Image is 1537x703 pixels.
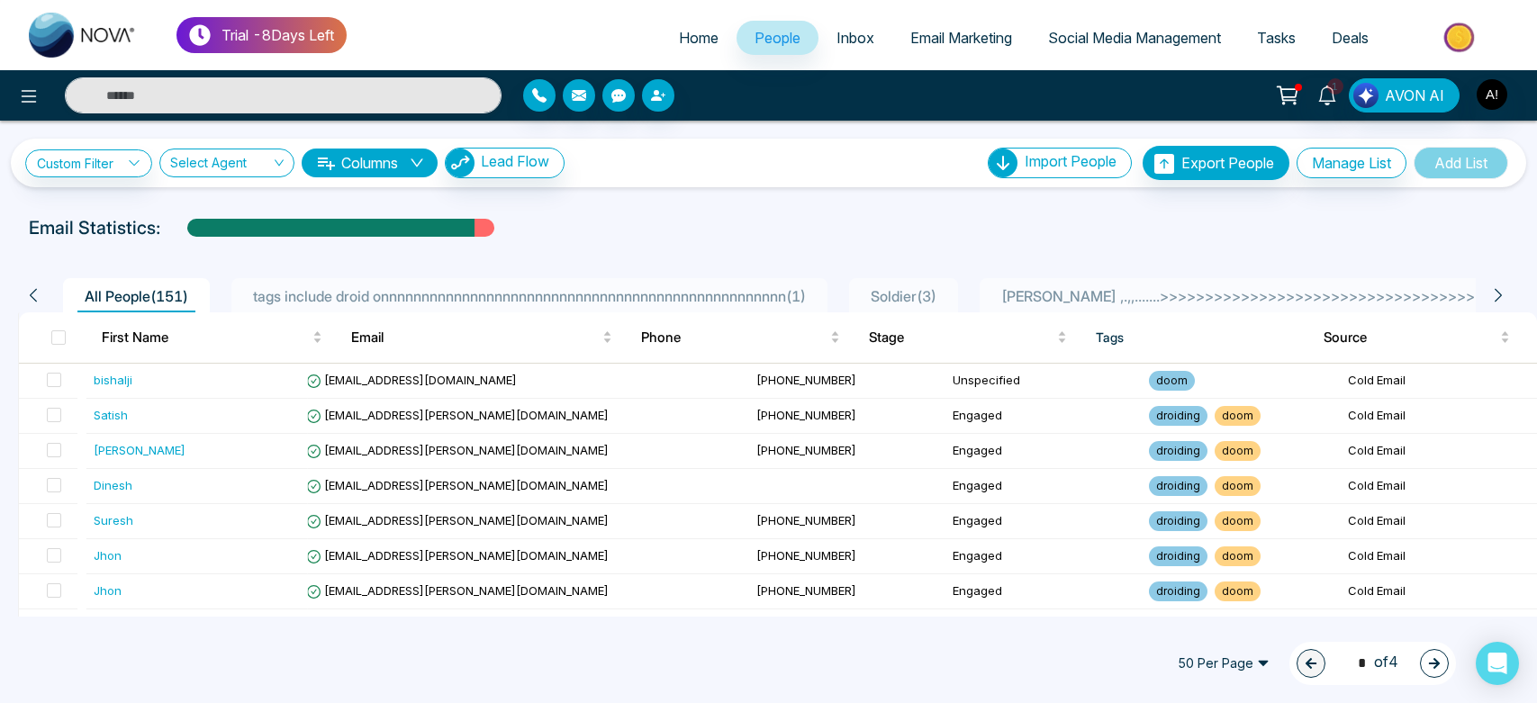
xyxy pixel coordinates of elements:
span: doom [1215,581,1261,601]
p: Email Statistics: [29,214,160,241]
span: [EMAIL_ADDRESS][PERSON_NAME][DOMAIN_NAME] [306,443,609,457]
span: droiding [1149,406,1207,426]
span: Export People [1181,154,1274,172]
span: [EMAIL_ADDRESS][PERSON_NAME][DOMAIN_NAME] [306,408,609,422]
td: Engaged [945,609,1142,644]
span: [PHONE_NUMBER] [756,408,856,422]
span: [PHONE_NUMBER] [756,373,856,387]
td: Cold Email [1341,434,1537,469]
td: Cold Email [1341,504,1537,539]
a: Home [661,21,737,55]
span: doom [1215,511,1261,531]
div: Suresh [94,511,133,529]
button: Columnsdown [302,149,438,177]
div: Jhon [94,546,122,564]
span: AVON AI [1385,85,1444,106]
img: Nova CRM Logo [29,13,137,58]
button: Lead Flow [445,148,565,178]
span: Inbox [836,29,874,47]
span: [PHONE_NUMBER] [756,443,856,457]
span: doom [1215,476,1261,496]
span: All People ( 151 ) [77,287,195,305]
span: Email [351,327,599,348]
span: droiding [1149,581,1207,601]
span: Email Marketing [910,29,1012,47]
p: Trial - 8 Days Left [222,24,334,46]
a: Custom Filter [25,149,152,177]
span: droiding [1149,476,1207,496]
a: Deals [1314,21,1387,55]
a: Social Media Management [1030,21,1239,55]
td: Unspecified [945,364,1142,399]
span: [PHONE_NUMBER] [756,583,856,598]
span: doom [1215,546,1261,566]
span: Tasks [1257,29,1296,47]
span: First Name [102,327,309,348]
div: bishalji [94,371,132,389]
th: First Name [87,312,337,363]
div: Dinesh [94,476,132,494]
span: [PHONE_NUMBER] [756,548,856,563]
a: Inbox [818,21,892,55]
td: Cold Email [1341,539,1537,574]
button: Export People [1143,146,1289,180]
span: tags include droid onnnnnnnnnnnnnnnnnnnnnnnnnnnnnnnnnnnnnnnnnnnnnnnnnn ( 1 ) [246,287,813,305]
td: Engaged [945,504,1142,539]
img: Market-place.gif [1396,17,1526,58]
a: Tasks [1239,21,1314,55]
img: User Avatar [1477,79,1507,110]
span: 1 [1327,78,1343,95]
th: Source [1309,312,1537,363]
td: Engaged [945,434,1142,469]
img: Lead Flow [1353,83,1379,108]
span: Lead Flow [481,152,549,170]
span: [PHONE_NUMBER] [756,513,856,527]
span: droiding [1149,546,1207,566]
span: Deals [1332,29,1369,47]
span: 50 Per Page [1165,649,1282,678]
button: AVON AI [1349,78,1460,113]
span: of 4 [1347,651,1398,675]
span: Soldier ( 3 ) [863,287,944,305]
span: Source [1324,327,1496,348]
a: Email Marketing [892,21,1030,55]
span: doom [1215,617,1261,636]
td: Cold Email [1341,469,1537,504]
td: Cold Email [1341,399,1537,434]
span: Phone [641,327,827,348]
span: [EMAIL_ADDRESS][PERSON_NAME][DOMAIN_NAME] [306,583,609,598]
div: Open Intercom Messenger [1476,642,1519,685]
td: Engaged [945,574,1142,609]
span: Stage [869,327,1054,348]
div: Jhon [94,581,122,599]
span: People [755,29,800,47]
div: [PERSON_NAME] [94,441,185,459]
td: Engaged [945,539,1142,574]
th: Email [337,312,627,363]
th: Tags [1081,312,1309,363]
img: Lead Flow [446,149,475,177]
a: Lead FlowLead Flow [438,148,565,178]
span: Social Media Management [1048,29,1221,47]
th: Phone [627,312,854,363]
td: Engaged [945,469,1142,504]
span: [EMAIL_ADDRESS][PERSON_NAME][DOMAIN_NAME] [306,548,609,563]
button: Manage List [1297,148,1406,178]
td: Engaged [945,399,1142,434]
td: Cold Email [1341,609,1537,644]
th: Stage [854,312,1082,363]
span: droiding [1149,617,1207,636]
div: Satish [94,406,128,424]
span: down [410,156,424,170]
a: People [737,21,818,55]
span: [EMAIL_ADDRESS][PERSON_NAME][DOMAIN_NAME] [306,478,609,492]
span: [EMAIL_ADDRESS][DOMAIN_NAME] [306,373,517,387]
span: [EMAIL_ADDRESS][PERSON_NAME][DOMAIN_NAME] [306,513,609,527]
span: droiding [1149,511,1207,531]
td: Cold Email [1341,574,1537,609]
span: doom [1215,406,1261,426]
span: Home [679,29,719,47]
span: Import People [1025,152,1117,170]
span: doom [1149,371,1195,391]
a: 1 [1306,78,1349,110]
